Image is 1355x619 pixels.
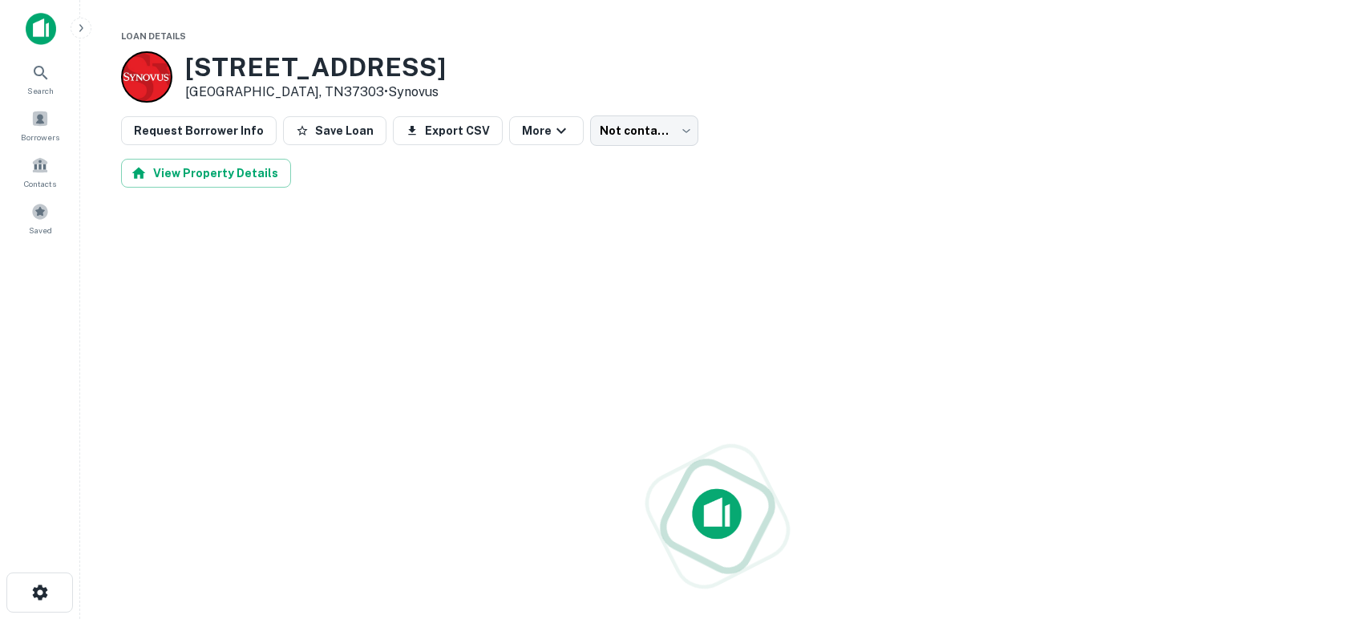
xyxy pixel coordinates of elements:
button: Export CSV [393,116,503,145]
a: Synovus [388,84,439,99]
button: View Property Details [121,159,291,188]
button: Save Loan [283,116,386,145]
span: Loan Details [121,31,186,41]
button: Request Borrower Info [121,116,277,145]
img: capitalize-icon.png [26,13,56,45]
a: Borrowers [5,103,75,147]
button: More [509,116,584,145]
span: Search [27,84,54,97]
div: Not contacted [590,115,698,146]
span: Contacts [24,177,56,190]
h3: [STREET_ADDRESS] [185,52,446,83]
a: Contacts [5,150,75,193]
span: Saved [29,224,52,237]
span: Borrowers [21,131,59,144]
iframe: Chat Widget [1275,491,1355,568]
p: [GEOGRAPHIC_DATA], TN37303 • [185,83,446,102]
a: Saved [5,196,75,240]
a: Search [5,57,75,100]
